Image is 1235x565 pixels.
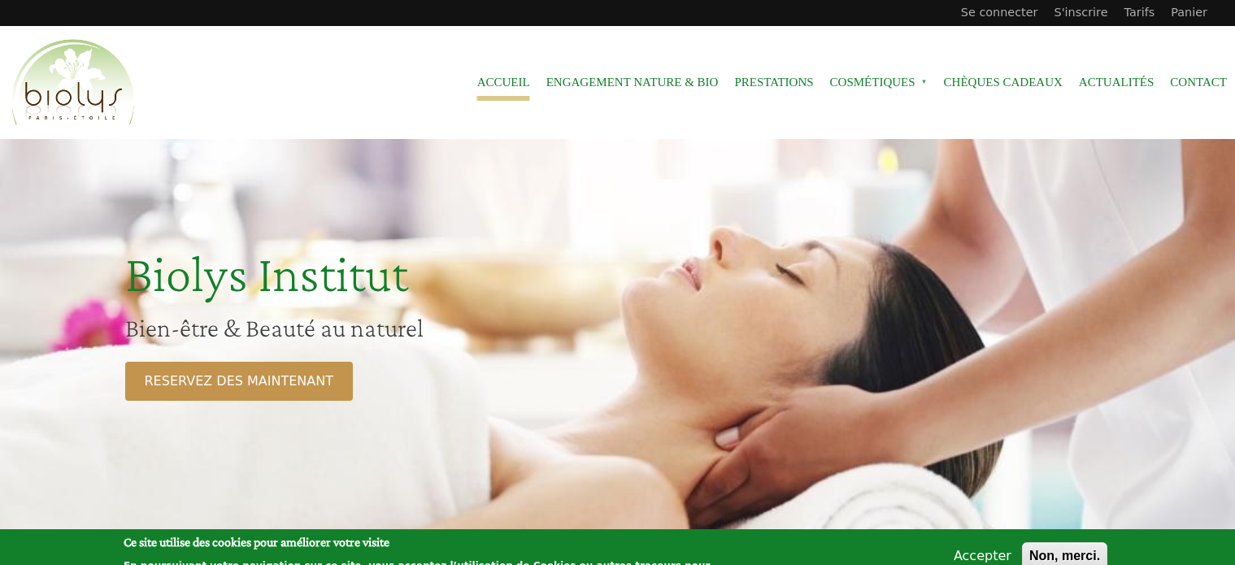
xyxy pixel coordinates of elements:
span: Cosmétiques [830,64,928,101]
a: Actualités [1079,64,1155,101]
a: Engagement Nature & Bio [546,64,719,101]
a: Chèques cadeaux [944,64,1063,101]
a: Accueil [477,64,530,101]
a: RESERVEZ DES MAINTENANT [125,362,353,401]
h2: Ce site utilise des cookies pour améliorer votre visite [124,533,716,551]
a: Contact [1170,64,1227,101]
h2: Bien-être & Beauté au naturel [125,312,766,343]
span: » [921,79,928,85]
a: Prestations [734,64,813,101]
img: Accueil [8,37,138,129]
span: Biolys Institut [125,245,408,302]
